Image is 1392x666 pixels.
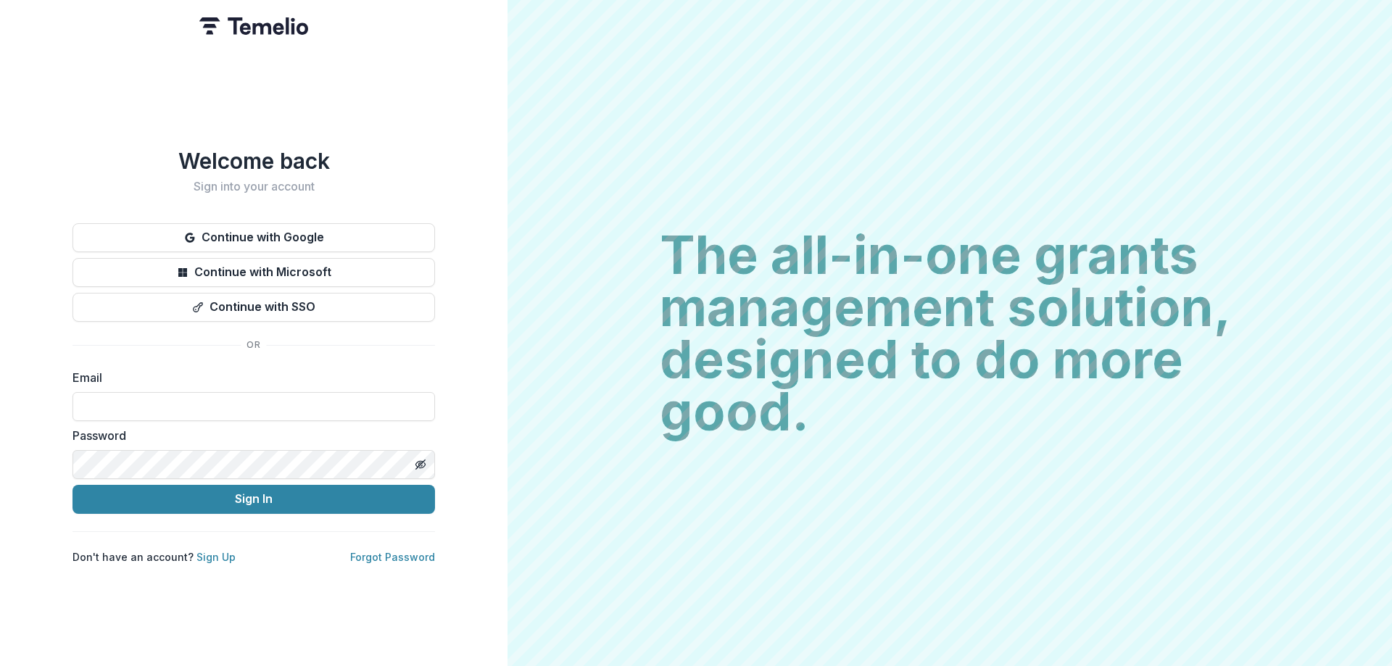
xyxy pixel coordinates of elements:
label: Password [72,427,426,444]
img: Temelio [199,17,308,35]
button: Continue with Google [72,223,435,252]
h2: Sign into your account [72,180,435,193]
button: Toggle password visibility [409,453,432,476]
button: Sign In [72,485,435,514]
p: Don't have an account? [72,549,236,565]
button: Continue with Microsoft [72,258,435,287]
a: Sign Up [196,551,236,563]
h1: Welcome back [72,148,435,174]
button: Continue with SSO [72,293,435,322]
label: Email [72,369,426,386]
a: Forgot Password [350,551,435,563]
